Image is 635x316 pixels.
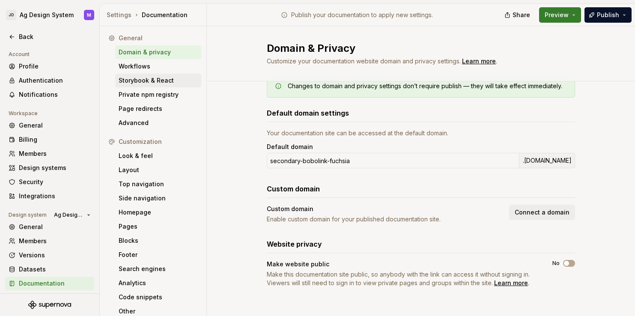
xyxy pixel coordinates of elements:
button: Publish [584,7,632,23]
div: Homepage [119,208,198,217]
div: Members [19,149,91,158]
span: Ag Design System [54,212,83,218]
div: Back [19,33,91,41]
div: General [19,121,91,130]
a: Billing [5,133,94,146]
div: General [119,34,198,42]
button: Preview [539,7,581,23]
h3: Custom domain [267,184,320,194]
a: Page redirects [115,102,201,116]
a: Private npm registry [115,88,201,101]
div: Storybook & React [119,76,198,85]
div: Workspace [5,108,41,119]
div: Custom domain [267,205,504,213]
a: Top navigation [115,177,201,191]
a: Members [5,234,94,248]
h3: Website privacy [267,239,322,249]
span: Share [513,11,530,19]
span: Connect a domain [515,208,569,217]
div: Your documentation site can be accessed at the default domain. [267,129,575,137]
span: Publish [597,11,619,19]
a: Back [5,30,94,44]
a: Layout [115,163,201,177]
a: Authentication [5,74,94,87]
div: Integrations [19,192,91,200]
div: Private npm registry [119,90,198,99]
a: Design systems [5,161,94,175]
div: Documentation [107,11,203,19]
div: Customization [119,137,198,146]
div: Blocks [119,236,198,245]
div: Analytics [119,279,198,287]
a: Search engines [115,262,201,276]
div: Ag Design System [20,11,74,19]
div: Changes to domain and privacy settings don’t require publish — they will take effect immediately. [288,82,562,90]
a: Documentation [5,277,94,290]
span: Make this documentation site public, so anybody with the link can access it without signing in. V... [267,271,530,286]
div: Security [19,178,91,186]
div: Top navigation [119,180,198,188]
a: Learn more [494,279,528,287]
button: JDAg Design SystemM [2,6,98,24]
div: Account [5,49,33,60]
a: Learn more [462,57,496,66]
div: Footer [119,250,198,259]
div: Versions [19,251,91,259]
div: Side navigation [119,194,198,203]
button: Settings [107,11,131,19]
h2: Domain & Privacy [267,42,565,55]
a: Homepage [115,206,201,219]
div: Make website public [267,260,537,268]
a: Versions [5,248,94,262]
a: Analytics [115,276,201,290]
svg: Supernova Logo [28,301,71,309]
span: Preview [545,11,569,19]
a: Advanced [115,116,201,130]
h3: Default domain settings [267,108,349,118]
div: Profile [19,62,91,71]
a: Security [5,175,94,189]
div: Members [19,237,91,245]
div: Page redirects [119,104,198,113]
div: JD [6,10,16,20]
a: Domain & privacy [115,45,201,59]
div: Look & feel [119,152,198,160]
a: Profile [5,60,94,73]
div: Code snippets [119,293,198,301]
a: Datasets [5,262,94,276]
label: No [552,260,560,267]
div: Design systems [19,164,91,172]
a: Storybook & React [115,74,201,87]
span: . [461,58,497,65]
div: Enable custom domain for your published documentation site. [267,215,504,224]
a: Footer [115,248,201,262]
div: Design system [5,210,50,220]
div: Notifications [19,90,91,99]
a: Workflows [115,60,201,73]
div: M [87,12,91,18]
div: Pages [119,222,198,231]
a: Pages [115,220,201,233]
p: Publish your documentation to apply new settings. [291,11,433,19]
a: Code snippets [115,290,201,304]
div: Advanced [119,119,198,127]
a: Side navigation [115,191,201,205]
a: Integrations [5,189,94,203]
div: Documentation [19,279,91,288]
div: .[DOMAIN_NAME] [519,153,575,168]
a: General [5,220,94,234]
div: Billing [19,135,91,144]
a: General [5,119,94,132]
span: Customize your documentation website domain and privacy settings. [267,57,461,65]
div: General [19,223,91,231]
div: Authentication [19,76,91,85]
a: Members [5,147,94,161]
div: Layout [119,166,198,174]
div: Domain & privacy [119,48,198,57]
div: Other [119,307,198,316]
a: Notifications [5,88,94,101]
a: Blocks [115,234,201,247]
label: Default domain [267,143,313,151]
